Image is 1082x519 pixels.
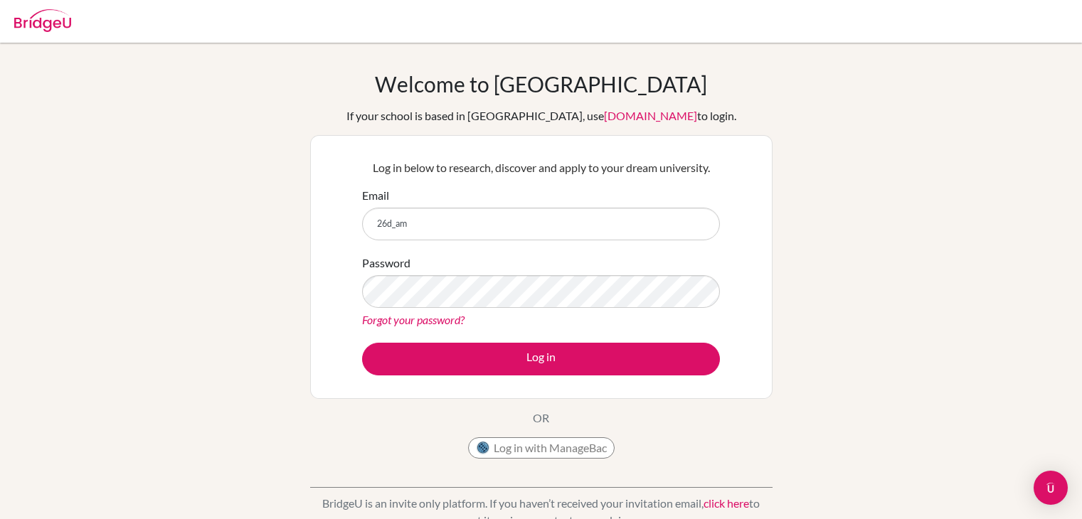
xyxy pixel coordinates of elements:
[346,107,736,124] div: If your school is based in [GEOGRAPHIC_DATA], use to login.
[362,159,720,176] p: Log in below to research, discover and apply to your dream university.
[468,437,615,459] button: Log in with ManageBac
[14,9,71,32] img: Bridge-U
[362,313,465,326] a: Forgot your password?
[604,109,697,122] a: [DOMAIN_NAME]
[362,187,389,204] label: Email
[704,496,749,510] a: click here
[375,71,707,97] h1: Welcome to [GEOGRAPHIC_DATA]
[1034,471,1068,505] div: Open Intercom Messenger
[362,255,410,272] label: Password
[533,410,549,427] p: OR
[362,343,720,375] button: Log in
